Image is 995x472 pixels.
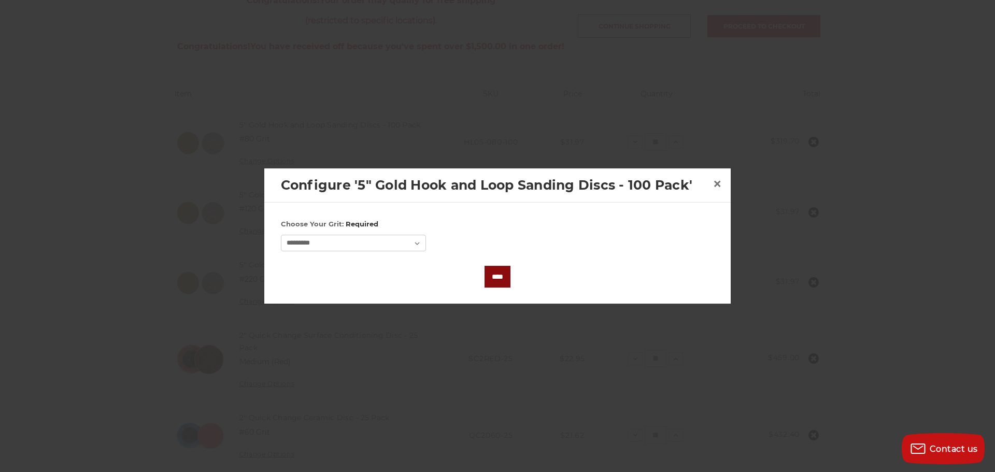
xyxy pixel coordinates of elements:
[281,219,715,230] label: Choose Your Grit:
[930,444,978,454] span: Contact us
[281,176,709,195] h2: Configure '5" Gold Hook and Loop Sanding Discs - 100 Pack'
[346,220,378,228] small: Required
[709,176,726,192] a: Close
[902,433,985,464] button: Contact us
[713,174,722,194] span: ×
